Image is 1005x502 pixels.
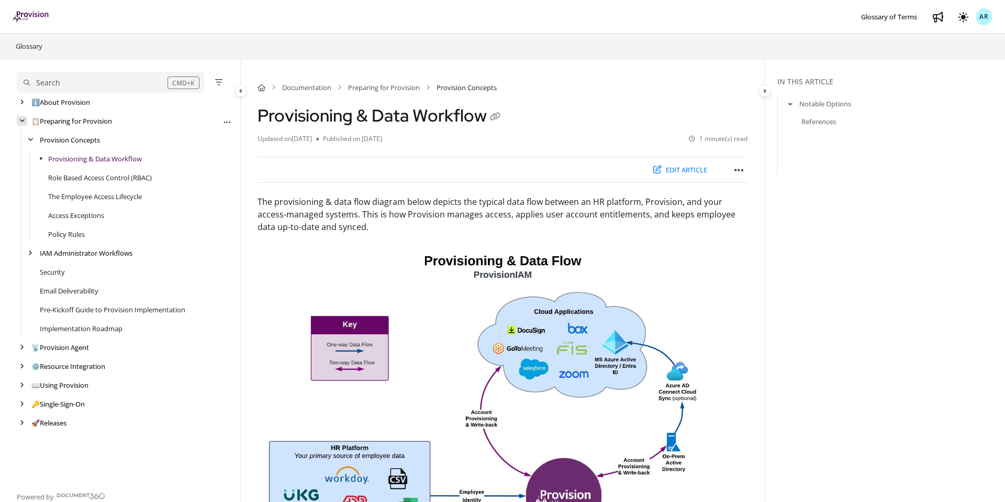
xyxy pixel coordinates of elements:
[31,116,40,126] span: 📋
[861,12,917,21] span: Glossary of Terms
[57,493,105,499] img: Document360
[258,105,504,126] h1: Provisioning & Data Workflow
[348,82,420,93] a: Preparing for Provision
[31,362,40,371] span: ⚙️
[31,418,40,428] span: 🚀
[646,161,714,179] button: Edit article
[777,76,1001,88] div: In this article
[487,109,504,126] button: Copy link of Provisioning & Data Workflow
[31,399,85,409] a: Single-Sign-On
[25,248,36,258] div: arrow
[31,343,40,352] span: 📡
[17,380,27,390] div: arrow
[979,12,989,22] span: AR
[282,82,331,93] a: Documentation
[17,97,27,107] div: arrow
[17,343,27,353] div: arrow
[48,229,85,239] a: Policy Rules
[48,191,142,202] a: The Employee Access Lifecycle
[31,97,90,107] a: About Provision
[930,8,946,25] a: Whats new
[31,342,89,353] a: Provision Agent
[40,267,65,277] a: Security
[976,8,992,25] button: AR
[955,8,971,25] button: Theme options
[36,77,60,89] div: Search
[258,134,316,144] li: Updated on [DATE]
[31,399,40,409] span: 🔑
[17,489,105,502] a: Powered by Document360 - opens in a new tab
[17,72,204,93] button: Search
[40,248,132,258] a: IAM Administrator Workflows
[17,362,27,372] div: arrow
[234,84,247,97] button: Category toggle
[48,154,142,164] a: Provisioning & Data Workflow
[40,135,100,145] a: Provision Concepts
[13,11,50,23] a: Project logo
[31,97,40,107] span: ℹ️
[258,82,265,93] a: Home
[799,99,851,109] a: Notable Options
[689,134,747,144] li: 1 minute(s) read
[48,172,152,183] a: Role Based Access Control (RBAC)
[213,76,225,89] button: Filter
[31,418,66,428] a: Releases
[40,286,98,296] a: Email Deliverability
[221,115,232,127] div: More options
[17,418,27,428] div: arrow
[437,82,497,93] span: Provision Concepts
[17,399,27,409] div: arrow
[258,195,747,233] p: The provisioning & data flow diagram below depicts the typical data flow between an HR platform, ...
[758,84,771,97] button: Category toggle
[221,116,232,127] button: Article more options
[17,492,54,502] span: Powered by
[31,380,40,390] span: 📖
[731,161,747,178] button: Article more options
[40,323,122,334] a: Implementation Roadmap
[48,210,104,221] a: Access Exceptions
[40,304,185,315] a: Pre-Kickoff Guide to Provision Implementation
[15,40,43,52] a: Glossary
[786,98,795,110] button: arrow
[31,116,112,126] a: Preparing for Provision
[17,116,27,126] div: arrow
[13,11,50,23] img: brand logo
[31,380,88,390] a: Using Provision
[316,134,382,144] li: Published on [DATE]
[801,116,836,127] a: References
[167,77,199,89] div: CMD+K
[31,361,105,372] a: Resource Integration
[25,135,36,145] div: arrow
